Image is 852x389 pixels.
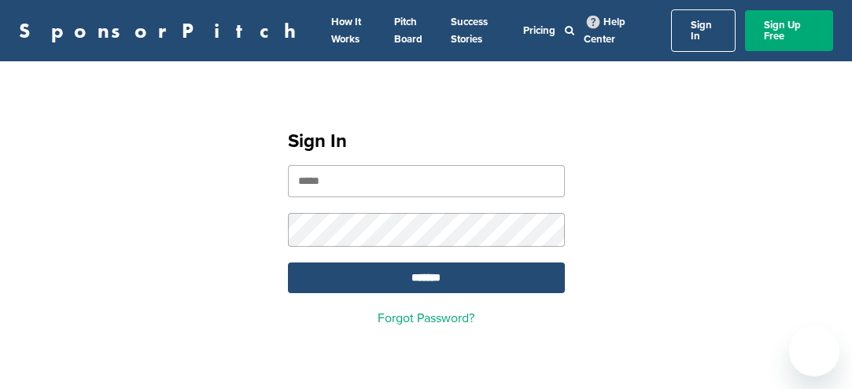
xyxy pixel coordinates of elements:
iframe: Button to launch messaging window [789,326,839,376]
a: Pricing [523,24,555,37]
a: Sign In [671,9,736,52]
a: Pitch Board [394,16,422,46]
a: SponsorPitch [19,20,306,41]
h1: Sign In [288,127,565,156]
a: Success Stories [451,16,488,46]
a: Forgot Password? [378,310,474,326]
a: How It Works [331,16,361,46]
a: Sign Up Free [745,10,833,51]
a: Help Center [584,13,625,49]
